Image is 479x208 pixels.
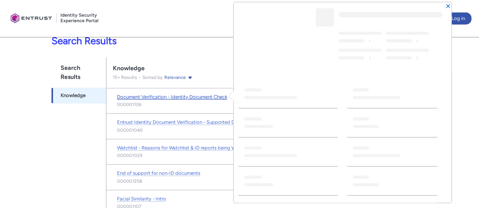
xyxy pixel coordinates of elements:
[117,152,142,159] lightning-formatted-text: 000001029
[137,74,193,81] div: Sorted by
[113,65,374,72] div: Knowledge
[113,74,137,81] p: 15 + Results
[137,75,142,80] span: •
[117,196,166,202] span: Facial Similarity - Intro
[117,101,142,108] lightning-formatted-text: 000001106
[5,34,381,48] p: Search Results
[117,170,200,176] span: End of support for non-ID documents
[117,178,142,185] lightning-formatted-text: 000001258
[51,57,106,88] h1: Search Results
[117,127,143,134] lightning-formatted-text: 000001040
[164,74,193,81] button: Relevance
[117,119,285,125] span: Entrust Identity Document Verification - Supported Document type and size
[117,145,255,151] span: Watchlist - Reasons for Watchlist & ID reports being Withdrawn
[445,12,471,25] button: Log in
[445,3,451,8] button: Close
[61,92,86,99] span: Knowledge
[234,2,451,72] header: Highlights panel header
[51,88,106,103] a: Knowledge
[117,94,227,100] span: Document Verification - Identity Document Check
